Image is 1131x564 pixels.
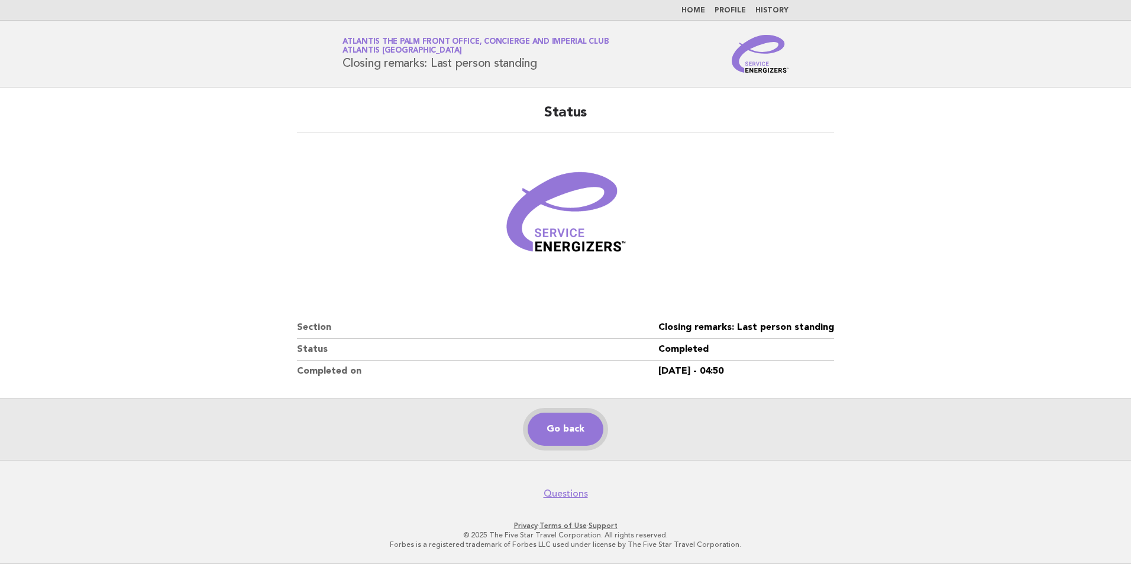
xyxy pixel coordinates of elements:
p: © 2025 The Five Star Travel Corporation. All rights reserved. [203,530,928,540]
h1: Closing remarks: Last person standing [342,38,609,69]
dd: Closing remarks: Last person standing [658,317,834,339]
span: Atlantis [GEOGRAPHIC_DATA] [342,47,462,55]
dd: [DATE] - 04:50 [658,361,834,382]
dt: Status [297,339,658,361]
a: History [755,7,789,14]
img: Verified [495,147,636,289]
a: Atlantis The Palm Front Office, Concierge and Imperial ClubAtlantis [GEOGRAPHIC_DATA] [342,38,609,54]
dt: Section [297,317,658,339]
a: Terms of Use [539,521,587,530]
p: Forbes is a registered trademark of Forbes LLC used under license by The Five Star Travel Corpora... [203,540,928,549]
dd: Completed [658,339,834,361]
a: Questions [544,488,588,500]
a: Privacy [514,521,538,530]
h2: Status [297,103,834,132]
img: Service Energizers [732,35,789,73]
a: Profile [715,7,746,14]
a: Support [589,521,618,530]
dt: Completed on [297,361,658,382]
p: · · [203,521,928,530]
a: Home [681,7,705,14]
a: Go back [528,413,603,446]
